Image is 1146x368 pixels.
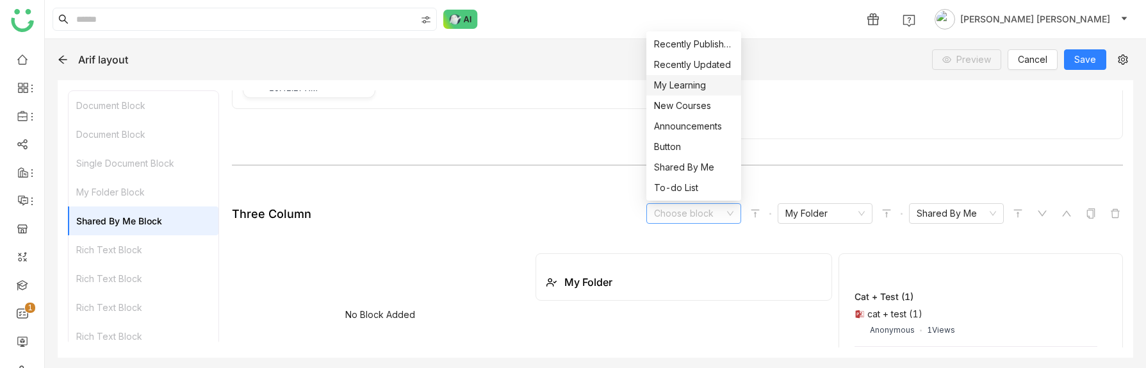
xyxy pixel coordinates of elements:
nz-option-item: Button [646,137,741,157]
img: help.svg [903,14,915,27]
div: Announcements [654,119,733,133]
div: Recently Updated [654,58,733,72]
div: Shared By Me Block [69,206,218,235]
nz-option-item: Announcements [646,116,741,137]
nz-option-item: To-do List [646,178,741,198]
div: Arif layout [78,53,128,66]
div: Document Block [69,120,218,149]
button: Save [1064,49,1106,70]
div: Single Document Block [69,149,218,178]
span: [PERSON_NAME] [PERSON_NAME] [960,12,1110,26]
button: Preview [932,49,1001,70]
div: Rich Text Block [69,322,218,351]
p: 1 [28,301,33,314]
div: No Block Added [345,309,415,320]
nz-option-item: Shared By Me [646,157,741,178]
div: Rich Text Block [69,264,218,293]
img: ask-buddy-normal.svg [443,10,478,29]
div: Button [654,140,733,154]
nz-badge-sup: 1 [25,303,35,313]
div: Shared By Me [654,160,733,174]
div: Rich Text Block [69,235,218,264]
span: Save [1074,53,1096,67]
div: My Learning [654,78,733,92]
div: To-do List [654,181,733,195]
div: cat + test (1) [855,290,913,303]
nz-select-item: Shared By Me [917,204,996,223]
div: Document Block [69,91,218,120]
button: Cancel [1008,49,1058,70]
nz-option-item: Recently Published [646,34,741,54]
img: logo [11,9,34,32]
img: search-type.svg [421,15,431,25]
div: Anonymous [870,324,915,336]
nz-option-item: New Courses [646,96,741,116]
span: 1 Views [927,325,955,335]
div: My Folder Block [69,178,218,206]
div: Recently Published [654,37,733,51]
img: pptx.svg [855,309,865,319]
nz-select-item: My Folder [785,204,865,223]
div: New Courses [654,99,733,113]
button: [PERSON_NAME] [PERSON_NAME] [932,9,1131,29]
span: Cancel [1018,53,1047,67]
div: Three Column [232,207,311,221]
div: cat + test (1) [867,308,922,319]
div: My Folder [564,274,612,290]
div: Rich Text Block [69,293,218,322]
nz-option-item: Recently Updated [646,54,741,75]
nz-option-item: My Learning [646,75,741,96]
img: avatar [935,9,955,29]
